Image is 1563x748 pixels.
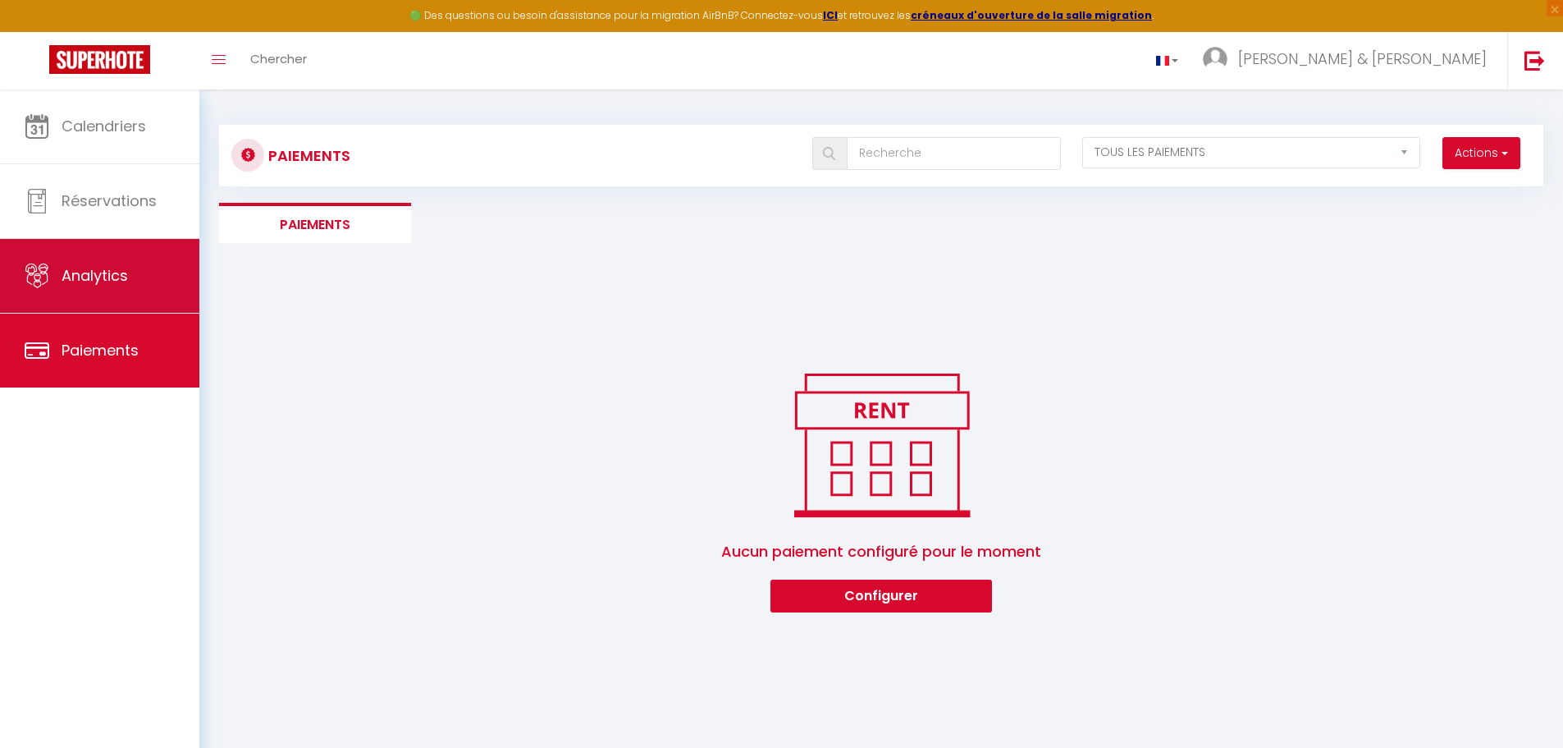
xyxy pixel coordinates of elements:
a: ICI [823,8,838,22]
h3: Paiements [268,137,350,174]
a: créneaux d'ouverture de la salle migration [911,8,1152,22]
img: rent.png [777,366,986,524]
li: Paiements [219,203,411,243]
span: Aucun paiement configuré pour le moment [721,524,1041,580]
button: Actions [1442,137,1520,170]
img: Super Booking [49,45,150,74]
iframe: Chat [1493,674,1551,736]
button: Configurer [770,580,992,613]
span: Paiements [62,340,139,360]
a: Chercher [238,32,319,89]
button: Ouvrir le widget de chat LiveChat [13,7,62,56]
img: logout [1524,50,1545,71]
input: Recherche [847,137,1061,170]
span: Réservations [62,190,157,211]
img: ... [1203,47,1227,71]
span: Chercher [250,50,307,67]
span: Calendriers [62,116,146,136]
span: Analytics [62,265,128,286]
span: [PERSON_NAME] & [PERSON_NAME] [1238,48,1487,69]
a: ... [PERSON_NAME] & [PERSON_NAME] [1191,32,1507,89]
